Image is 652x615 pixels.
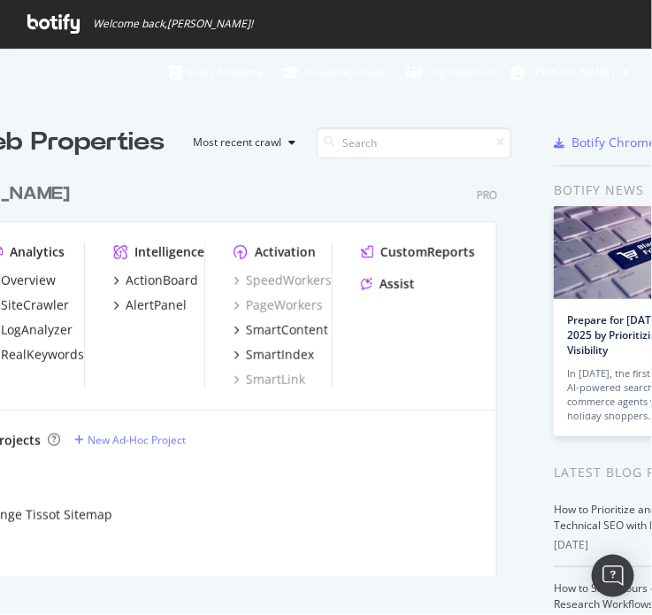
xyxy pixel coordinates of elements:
div: Intelligence [134,243,204,261]
input: Search [317,127,511,158]
a: Botify Academy [169,49,263,96]
button: [PERSON_NAME] [496,58,643,87]
div: Organizations [405,64,496,81]
div: ActionBoard [126,272,198,289]
div: New Ad-Hoc Project [88,433,186,448]
div: Analytics [10,243,65,261]
a: PageWorkers [234,296,323,314]
a: New Ad-Hoc Project [74,433,186,448]
div: AlertPanel [126,296,187,314]
div: CustomReports [380,243,475,261]
a: SmartIndex [234,346,314,364]
a: Organizations [405,49,496,96]
div: RealKeywords [1,346,84,364]
div: SmartIndex [246,346,314,364]
div: LogAnalyzer [1,321,73,339]
a: SpeedWorkers [234,272,332,289]
a: Knowledge Base [282,49,386,96]
div: Assist [380,275,415,293]
a: Assist [361,275,415,293]
div: Activation [255,243,316,261]
div: Pro [477,188,497,203]
a: AlertPanel [113,296,187,314]
div: Overview [1,272,56,289]
div: Knowledge Base [282,64,386,81]
a: SmartContent [234,321,328,339]
div: Most recent crawl [193,137,281,148]
a: SmartLink [234,371,305,388]
a: CustomReports [361,243,475,261]
button: Most recent crawl [179,128,303,157]
a: ActionBoard [113,272,198,289]
span: Léa Wermeille [532,65,615,80]
div: SmartContent [246,321,328,339]
div: SiteCrawler [1,296,69,314]
div: Botify Academy [169,64,263,81]
div: Open Intercom Messenger [592,555,634,597]
span: Welcome back, [PERSON_NAME] ! [93,17,253,31]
